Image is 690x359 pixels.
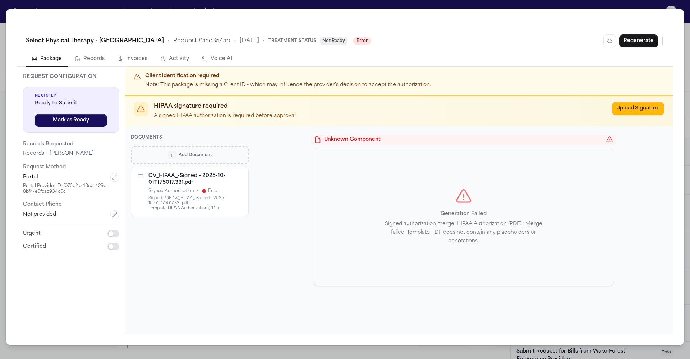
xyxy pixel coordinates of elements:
[69,52,110,67] button: Records
[240,37,259,45] span: [DATE]
[148,206,230,211] div: Template: HIPAA Authorization (PDF)
[35,100,107,107] span: Ready to Submit
[320,37,347,45] span: Not Ready
[167,37,170,45] span: •
[155,52,195,67] button: Activity
[311,134,616,144] div: Unknown Component
[26,37,164,45] span: Select Physical Therapy - [GEOGRAPHIC_DATA]
[131,134,249,140] h3: Documents
[23,150,119,157] div: Records + [PERSON_NAME]
[154,102,606,110] p: HIPAA signature required
[23,140,119,149] p: Records Requested
[148,196,230,206] div: Signed PDF: CV_HIPAA_-Signed - 2025-10-01T175017.331.pdf
[383,219,544,245] p: Signed authorization merge 'HIPAA Authorization (PDF)': Merge failed: Template PDF does not conta...
[383,209,544,218] p: Generation Failed
[353,37,371,45] span: Error
[23,242,46,251] p: Certified
[268,38,317,44] span: Treatment Status
[208,188,219,194] span: Error
[148,172,230,186] div: CV_HIPAA_-Signed - 2025-10-01T175017.331.pdf
[23,200,119,209] p: Contact Phone
[131,167,248,216] div: CV_HIPAA_-Signed - 2025-10-01T175017.331.pdfSigned Authorization•ErrorSigned PDF:CV_HIPAA_-Signed...
[26,52,68,67] button: Package
[35,93,107,98] span: Next Step
[612,102,664,115] button: Upload Signature
[145,73,431,80] p: Client identification required
[23,174,38,181] span: Portal
[154,112,606,120] p: A signed HIPAA authorization is required before approval.
[23,73,119,81] p: Request Configuration
[324,136,603,143] span: Unknown Component
[23,211,56,218] span: Not provided
[173,37,230,45] span: Request # aac354ab
[148,188,194,194] span: Signed Authorization
[112,52,153,67] button: Invoices
[619,34,658,47] button: Regenerate
[196,52,238,67] button: Voice AI
[23,163,119,172] p: Request Method
[131,146,249,164] button: Add Document
[197,188,199,194] span: •
[234,37,236,45] span: •
[263,37,265,45] span: •
[23,183,119,195] div: Portal Provider ID: f076bf1b-18cb-429b-8bf4-e0fcac934c0c
[145,81,431,89] p: Note: This package is missing a Client ID - which may influence the provider's decision to accept...
[179,152,212,158] span: Add Document
[23,229,41,238] p: Urgent
[35,114,107,127] button: Mark as Ready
